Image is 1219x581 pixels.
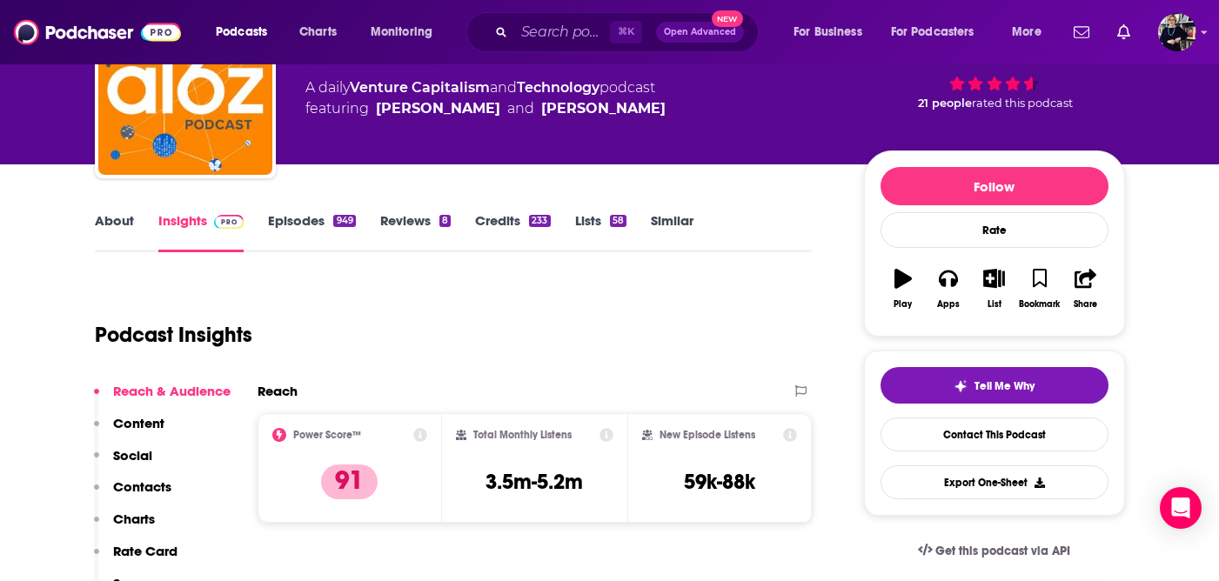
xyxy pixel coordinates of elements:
[113,478,171,495] p: Contacts
[95,212,134,252] a: About
[113,511,155,527] p: Charts
[918,97,972,110] span: 21 people
[1160,487,1202,529] div: Open Intercom Messenger
[881,212,1108,248] div: Rate
[656,22,744,43] button: Open AdvancedNew
[864,13,1125,121] div: 91 21 peoplerated this podcast
[937,299,960,310] div: Apps
[94,447,152,479] button: Social
[1012,20,1042,44] span: More
[881,257,926,320] button: Play
[268,212,355,252] a: Episodes949
[113,415,164,431] p: Content
[684,469,755,495] h3: 59k-88k
[1017,257,1062,320] button: Bookmark
[1000,18,1063,46] button: open menu
[891,20,975,44] span: For Podcasters
[14,16,181,49] img: Podchaser - Follow, Share and Rate Podcasts
[988,299,1001,310] div: List
[610,21,642,43] span: ⌘ K
[794,20,862,44] span: For Business
[204,18,290,46] button: open menu
[541,98,666,119] div: [PERSON_NAME]
[299,20,337,44] span: Charts
[371,20,432,44] span: Monitoring
[333,215,355,227] div: 949
[926,257,971,320] button: Apps
[975,379,1035,393] span: Tell Me Why
[94,543,177,575] button: Rate Card
[214,215,244,229] img: Podchaser Pro
[113,447,152,464] p: Social
[1074,299,1097,310] div: Share
[664,28,736,37] span: Open Advanced
[376,98,500,119] div: [PERSON_NAME]
[880,18,1000,46] button: open menu
[881,167,1108,205] button: Follow
[954,379,968,393] img: tell me why sparkle
[473,429,572,441] h2: Total Monthly Listens
[258,383,298,399] h2: Reach
[288,18,347,46] a: Charts
[894,299,912,310] div: Play
[712,10,743,27] span: New
[1062,257,1108,320] button: Share
[94,415,164,447] button: Content
[972,97,1073,110] span: rated this podcast
[113,383,231,399] p: Reach & Audience
[486,469,583,495] h3: 3.5m-5.2m
[305,98,666,119] span: featuring
[971,257,1016,320] button: List
[98,1,272,175] img: a16z Podcast
[529,215,550,227] div: 233
[94,511,155,543] button: Charts
[575,212,626,252] a: Lists58
[483,12,775,52] div: Search podcasts, credits, & more...
[380,212,451,252] a: Reviews8
[881,417,1108,451] a: Contact This Podcast
[321,464,378,499] p: 91
[1158,13,1196,51] img: User Profile
[517,79,599,96] a: Technology
[651,212,693,252] a: Similar
[881,367,1108,404] button: tell me why sparkleTell Me Why
[1110,17,1137,47] a: Show notifications dropdown
[350,79,490,96] a: Venture Capitalism
[95,322,252,348] h1: Podcast Insights
[904,530,1085,572] a: Get this podcast via API
[216,20,267,44] span: Podcasts
[439,215,451,227] div: 8
[935,544,1070,558] span: Get this podcast via API
[1158,13,1196,51] span: Logged in as ndewey
[610,215,626,227] div: 58
[94,478,171,511] button: Contacts
[881,465,1108,499] button: Export One-Sheet
[158,212,244,252] a: InsightsPodchaser Pro
[1019,299,1060,310] div: Bookmark
[94,383,231,415] button: Reach & Audience
[475,212,550,252] a: Credits233
[1158,13,1196,51] button: Show profile menu
[490,79,517,96] span: and
[507,98,534,119] span: and
[113,543,177,559] p: Rate Card
[660,429,755,441] h2: New Episode Listens
[305,77,666,119] div: A daily podcast
[293,429,361,441] h2: Power Score™
[1067,17,1096,47] a: Show notifications dropdown
[358,18,455,46] button: open menu
[781,18,884,46] button: open menu
[514,18,610,46] input: Search podcasts, credits, & more...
